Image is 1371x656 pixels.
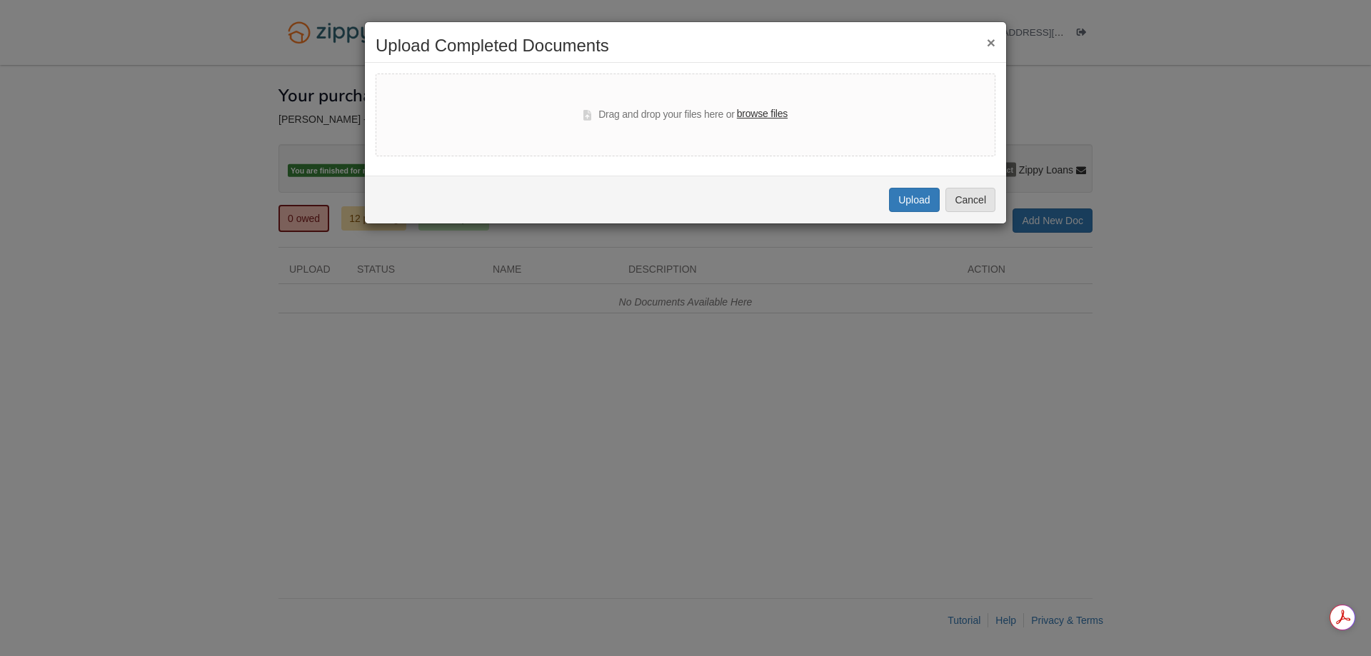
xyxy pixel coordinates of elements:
[987,35,995,50] button: ×
[583,106,788,123] div: Drag and drop your files here or
[737,106,788,122] label: browse files
[945,188,995,212] button: Cancel
[376,36,995,55] h2: Upload Completed Documents
[889,188,939,212] button: Upload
